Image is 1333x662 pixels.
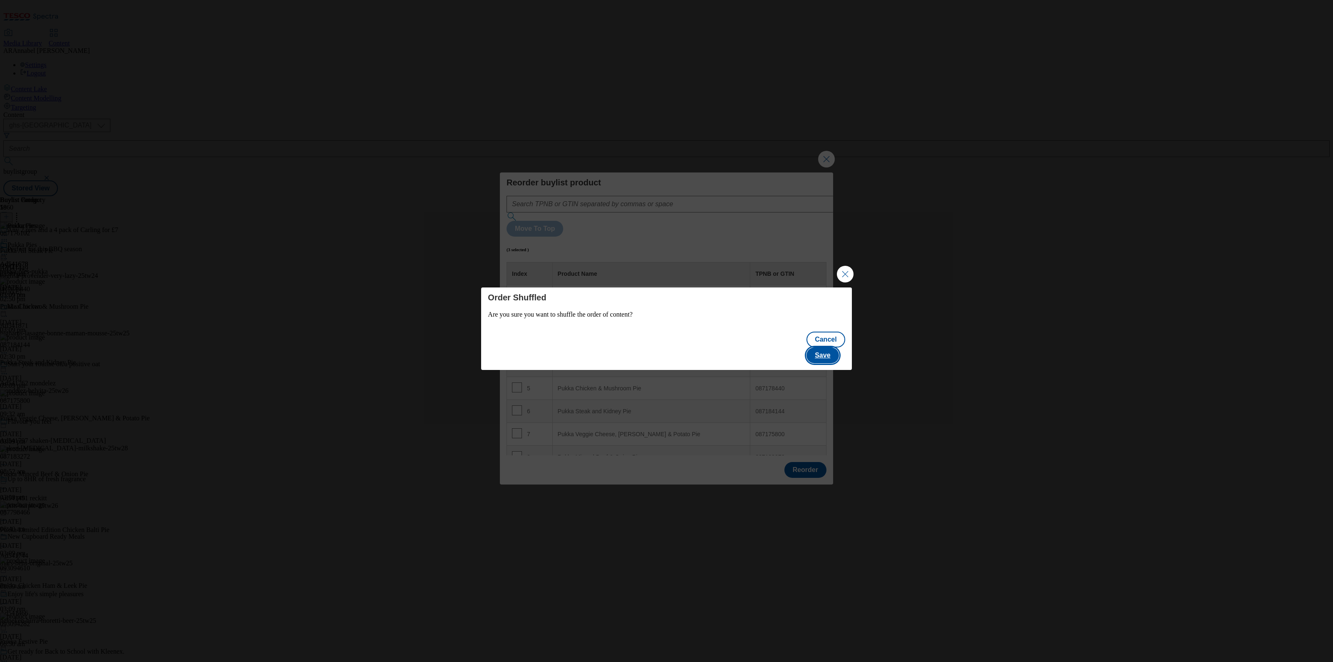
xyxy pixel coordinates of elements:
button: Cancel [806,332,845,347]
h4: Order Shuffled [488,292,845,302]
button: Save [806,347,839,363]
p: Are you sure you want to shuffle the order of content? [488,311,845,318]
button: Close Modal [837,266,854,282]
div: Modal [481,287,851,370]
